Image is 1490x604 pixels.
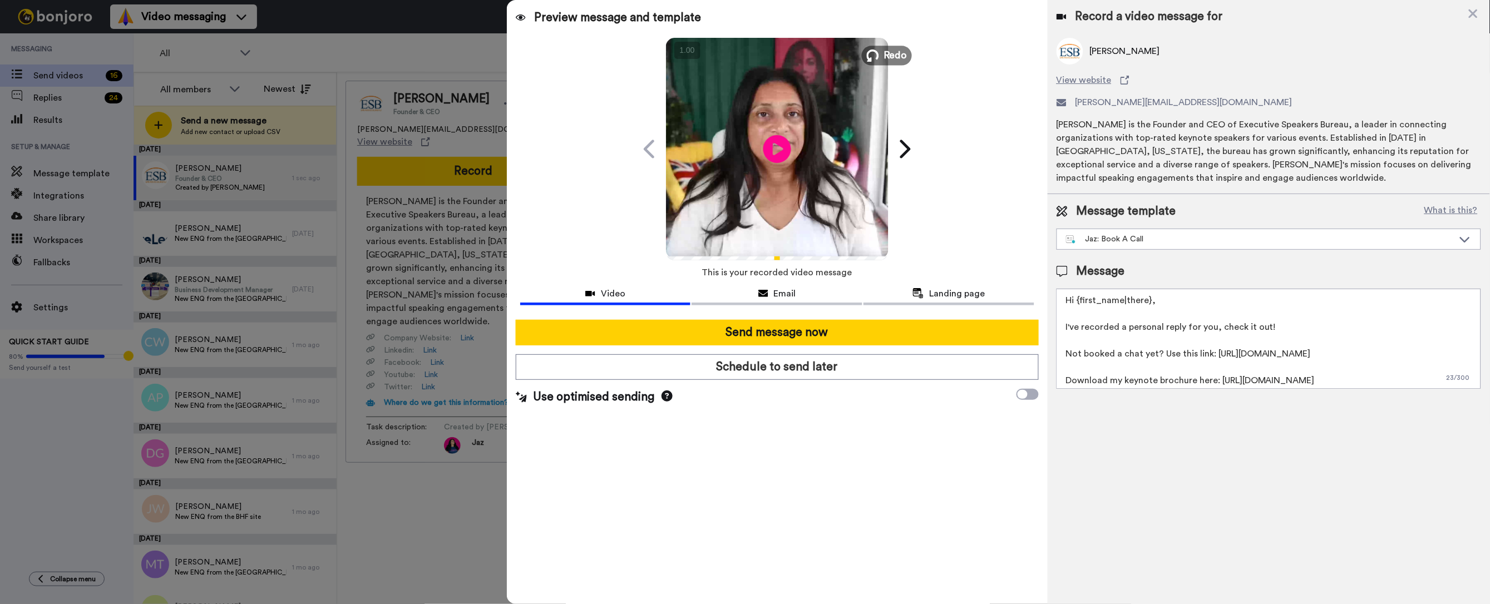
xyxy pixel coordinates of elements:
[930,287,985,300] span: Landing page
[516,320,1039,345] button: Send message now
[601,287,625,300] span: Video
[1077,263,1125,280] span: Message
[1075,96,1292,109] span: [PERSON_NAME][EMAIL_ADDRESS][DOMAIN_NAME]
[1057,73,1481,87] a: View website
[534,389,655,405] span: Use optimised sending
[1057,73,1112,87] span: View website
[1421,203,1481,220] button: What is this?
[774,287,796,300] span: Email
[702,260,852,285] span: This is your recorded video message
[1066,234,1454,245] div: Jaz: Book A Call
[1057,289,1481,389] textarea: Hi {first_name|there}, I've recorded a personal reply for you, check it out! Not booked a chat ye...
[1066,235,1077,244] img: nextgen-template.svg
[1057,118,1481,185] div: [PERSON_NAME] is the Founder and CEO of Executive Speakers Bureau, a leader in connecting organiz...
[1077,203,1176,220] span: Message template
[516,354,1039,380] button: Schedule to send later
